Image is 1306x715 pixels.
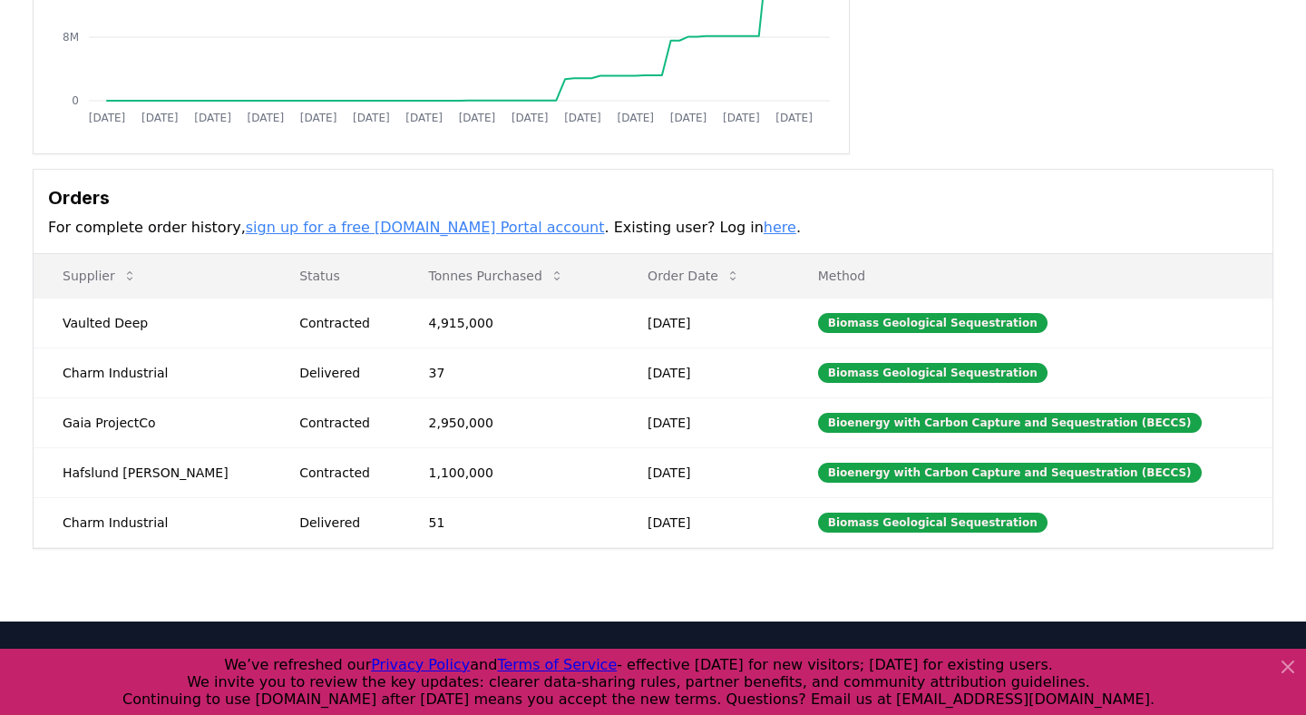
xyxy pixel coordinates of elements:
[89,112,126,124] tspan: [DATE]
[775,112,813,124] tspan: [DATE]
[764,219,796,236] a: here
[299,514,385,532] div: Delivered
[285,267,385,285] p: Status
[633,258,755,294] button: Order Date
[300,112,337,124] tspan: [DATE]
[63,31,79,44] tspan: 8M
[299,314,385,332] div: Contracted
[617,112,654,124] tspan: [DATE]
[248,112,285,124] tspan: [DATE]
[405,112,443,124] tspan: [DATE]
[299,364,385,382] div: Delivered
[619,298,789,348] td: [DATE]
[299,414,385,432] div: Contracted
[48,184,1258,211] h3: Orders
[818,413,1202,433] div: Bioenergy with Carbon Capture and Sequestration (BECCS)
[400,497,619,547] td: 51
[818,513,1048,533] div: Biomass Geological Sequestration
[414,258,579,294] button: Tonnes Purchased
[619,447,789,497] td: [DATE]
[246,219,605,236] a: sign up for a free [DOMAIN_NAME] Portal account
[34,298,270,348] td: Vaulted Deep
[400,397,619,447] td: 2,950,000
[723,112,760,124] tspan: [DATE]
[141,112,179,124] tspan: [DATE]
[353,112,390,124] tspan: [DATE]
[818,463,1202,483] div: Bioenergy with Carbon Capture and Sequestration (BECCS)
[400,298,619,348] td: 4,915,000
[818,363,1048,383] div: Biomass Geological Sequestration
[512,112,549,124] tspan: [DATE]
[48,258,151,294] button: Supplier
[670,112,707,124] tspan: [DATE]
[72,94,79,107] tspan: 0
[400,447,619,497] td: 1,100,000
[34,348,270,397] td: Charm Industrial
[564,112,601,124] tspan: [DATE]
[34,497,270,547] td: Charm Industrial
[619,397,789,447] td: [DATE]
[804,267,1258,285] p: Method
[299,464,385,482] div: Contracted
[619,348,789,397] td: [DATE]
[34,397,270,447] td: Gaia ProjectCo
[34,447,270,497] td: Hafslund [PERSON_NAME]
[818,313,1048,333] div: Biomass Geological Sequestration
[400,348,619,397] td: 37
[194,112,231,124] tspan: [DATE]
[619,497,789,547] td: [DATE]
[48,217,1258,239] p: For complete order history, . Existing user? Log in .
[459,112,496,124] tspan: [DATE]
